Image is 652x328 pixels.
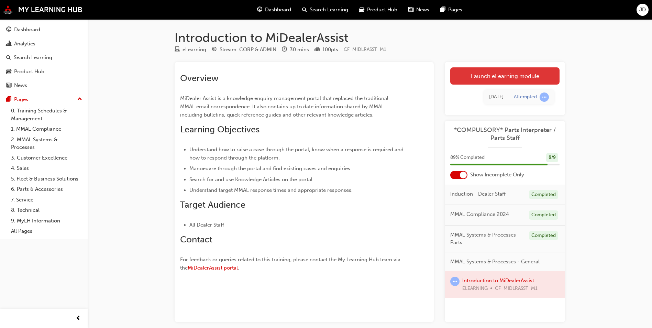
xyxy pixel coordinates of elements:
[14,54,52,62] div: Search Learning
[450,154,485,162] span: 89 % Completed
[189,187,353,193] span: Understand target MMAL response times and appropriate responses.
[77,95,82,104] span: up-icon
[180,95,390,118] span: MiDealer Assist is a knowledge enquiry management portal that replaced the traditional MMAL email...
[189,146,405,161] span: Understand how to raise a case through the portal, know when a response is required and how to re...
[14,96,28,103] div: Pages
[3,51,85,64] a: Search Learning
[220,46,276,54] div: Stream: CORP & ADMIN
[540,92,549,102] span: learningRecordVerb_ATTEMPT-icon
[180,124,259,135] span: Learning Objectives
[8,184,85,195] a: 6. Parts & Accessories
[189,165,352,172] span: Manoeuvre through the portal and find existing cases and enquiries.
[435,3,468,17] a: pages-iconPages
[637,4,649,16] button: JD
[3,23,85,36] a: Dashboard
[290,46,309,54] div: 30 mins
[3,79,85,92] a: News
[8,195,85,205] a: 7. Service
[189,176,314,183] span: Search for and use Knowledge Articles on the portal.
[310,6,348,14] span: Search Learning
[450,190,506,198] span: Induction - Dealer Staff
[282,45,309,54] div: Duration
[238,265,239,271] span: .
[180,234,212,245] span: Contact
[8,134,85,153] a: 2. MMAL Systems & Processes
[14,81,27,89] div: News
[440,6,445,14] span: pages-icon
[3,93,85,106] button: Pages
[3,37,85,50] a: Analytics
[529,190,558,199] div: Completed
[354,3,403,17] a: car-iconProduct Hub
[344,46,386,52] span: Learning resource code
[8,153,85,163] a: 3. Customer Excellence
[546,153,558,162] div: 8 / 9
[180,73,219,84] span: Overview
[265,6,291,14] span: Dashboard
[282,47,287,53] span: clock-icon
[408,6,413,14] span: news-icon
[450,210,509,218] span: MMAL Compliance 2024
[367,6,397,14] span: Product Hub
[359,6,364,14] span: car-icon
[450,277,460,286] span: learningRecordVerb_ATTEMPT-icon
[3,65,85,78] a: Product Hub
[183,46,206,54] div: eLearning
[6,55,11,61] span: search-icon
[212,45,276,54] div: Stream
[252,3,297,17] a: guage-iconDashboard
[8,106,85,124] a: 0. Training Schedules & Management
[8,216,85,226] a: 9. MyLH Information
[450,67,560,85] a: Launch eLearning module
[6,97,11,103] span: pages-icon
[297,3,354,17] a: search-iconSearch Learning
[8,226,85,237] a: All Pages
[3,5,82,14] img: mmal
[450,258,540,266] span: MMAL Systems & Processes - General
[14,40,35,48] div: Analytics
[6,41,11,47] span: chart-icon
[450,126,560,142] a: *COMPULSORY* Parts Interpreter / Parts Staff
[14,68,44,76] div: Product Hub
[639,6,646,14] span: JD
[189,222,224,228] span: All Dealer Staff
[529,231,558,240] div: Completed
[180,199,245,210] span: Target Audience
[322,46,338,54] div: 100 pts
[188,265,238,271] a: MiDealerAssist portal
[450,231,523,247] span: MMAL Systems & Processes - Parts
[8,163,85,174] a: 4. Sales
[416,6,429,14] span: News
[212,47,217,53] span: target-icon
[175,47,180,53] span: learningResourceType_ELEARNING-icon
[180,256,402,271] span: For feedback or queries related to this training, please contact the My Learning Hub team via the
[302,6,307,14] span: search-icon
[6,83,11,89] span: news-icon
[470,171,524,179] span: Show Incomplete Only
[175,30,565,45] h1: Introduction to MiDealerAssist
[8,124,85,134] a: 1. MMAL Compliance
[489,93,504,101] div: Wed Sep 17 2025 11:43:58 GMT+1000 (Australian Eastern Standard Time)
[314,47,320,53] span: podium-icon
[6,69,11,75] span: car-icon
[514,94,537,100] div: Attempted
[14,26,40,34] div: Dashboard
[76,314,81,323] span: prev-icon
[314,45,338,54] div: Points
[257,6,262,14] span: guage-icon
[8,205,85,216] a: 8. Technical
[8,174,85,184] a: 5. Fleet & Business Solutions
[3,22,85,93] button: DashboardAnalyticsSearch LearningProduct HubNews
[529,210,558,220] div: Completed
[448,6,462,14] span: Pages
[6,27,11,33] span: guage-icon
[175,45,206,54] div: Type
[403,3,435,17] a: news-iconNews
